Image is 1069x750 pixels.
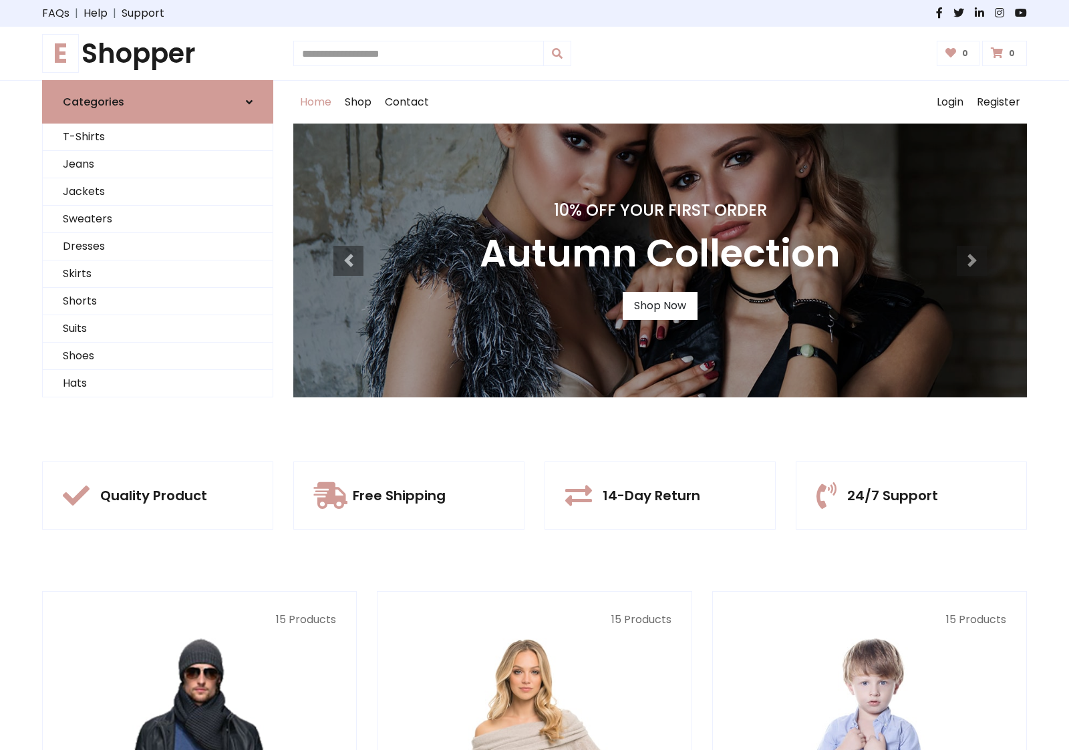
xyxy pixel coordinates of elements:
p: 15 Products [733,612,1006,628]
a: 0 [982,41,1027,66]
a: Contact [378,81,436,124]
p: 15 Products [398,612,671,628]
h5: Free Shipping [353,488,446,504]
a: Shoes [43,343,273,370]
a: Jackets [43,178,273,206]
span: | [69,5,84,21]
a: Dresses [43,233,273,260]
a: Register [970,81,1027,124]
h1: Shopper [42,37,273,69]
a: Hats [43,370,273,397]
span: | [108,5,122,21]
a: Home [293,81,338,124]
a: FAQs [42,5,69,21]
a: Jeans [43,151,273,178]
span: 0 [1006,47,1018,59]
a: Login [930,81,970,124]
a: Categories [42,80,273,124]
h5: 14-Day Return [603,488,700,504]
h3: Autumn Collection [480,231,841,276]
h6: Categories [63,96,124,108]
a: EShopper [42,37,273,69]
p: 15 Products [63,612,336,628]
a: Suits [43,315,273,343]
a: Support [122,5,164,21]
span: E [42,34,79,73]
a: Help [84,5,108,21]
a: Sweaters [43,206,273,233]
h4: 10% Off Your First Order [480,201,841,220]
a: Shorts [43,288,273,315]
h5: Quality Product [100,488,207,504]
a: T-Shirts [43,124,273,151]
a: Skirts [43,260,273,288]
h5: 24/7 Support [847,488,938,504]
a: 0 [937,41,980,66]
a: Shop Now [623,292,698,320]
a: Shop [338,81,378,124]
span: 0 [959,47,971,59]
